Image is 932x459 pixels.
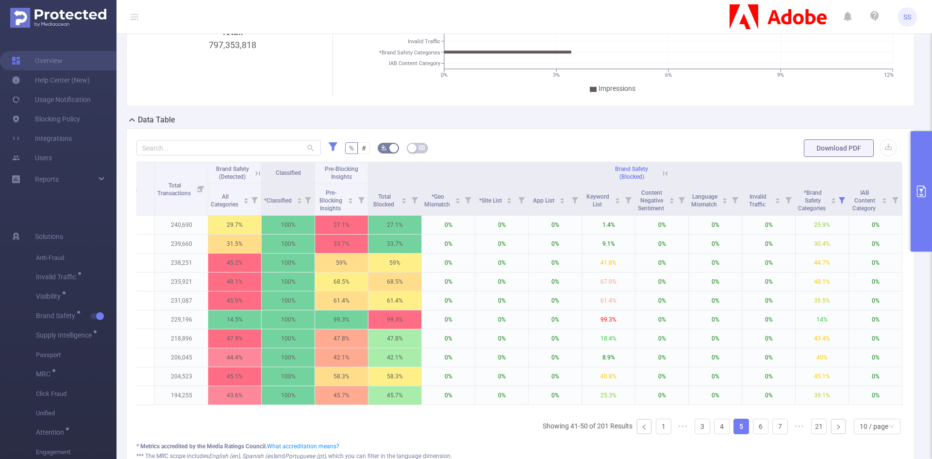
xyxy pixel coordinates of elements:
span: IAB Content Category [852,189,877,212]
p: 0% [689,348,742,367]
i: Filter menu [675,184,688,215]
p: 0% [475,310,528,329]
p: 100% [262,216,315,234]
p: 0% [849,348,902,367]
p: 0% [475,329,528,348]
p: 59% [368,254,421,272]
a: 1 [656,419,671,434]
button: Download PDF [804,139,874,157]
i: Filter menu [621,184,635,215]
p: 0% [689,216,742,234]
tspan: 6% [665,72,672,78]
div: Sort [401,196,407,202]
p: 100% [262,386,315,405]
p: 58.3% [368,367,421,386]
p: 0% [529,254,582,272]
p: 59% [315,254,368,272]
span: Invalid Traffic [749,193,767,208]
span: App List [533,197,556,204]
span: Keyword List [586,193,609,208]
a: Users [12,148,52,168]
p: 99.3% [368,310,421,329]
p: 0% [422,235,475,253]
p: 0% [849,235,902,253]
span: Brand Safety (Blocked) [615,166,648,180]
i: icon: caret-up [507,196,512,199]
p: 33.7% [315,235,368,253]
i: icon: caret-down [348,200,353,203]
i: icon: caret-down [615,200,620,203]
p: 0% [742,386,795,405]
span: Unified [36,404,116,423]
p: 0% [635,367,688,386]
div: Sort [297,196,302,202]
b: Total: [221,27,243,37]
p: 0% [422,216,475,234]
span: Total Transactions [157,182,192,197]
li: Next Page [831,419,846,434]
tspan: *Brand Safety Categories [379,50,440,56]
p: 0% [422,386,475,405]
i: icon: caret-up [297,196,302,199]
div: 10 / page [860,419,888,434]
i: icon: right [835,424,841,430]
i: icon: caret-down [559,200,565,203]
p: 47.9% [208,329,261,348]
i: icon: caret-up [401,196,407,199]
p: 0% [422,272,475,291]
p: 0% [475,254,528,272]
p: 67.9% [582,272,635,291]
p: 0% [689,310,742,329]
p: 0% [689,272,742,291]
p: 0% [422,348,475,367]
p: 45.1% [208,367,261,386]
tspan: 0% [441,72,448,78]
p: 68.5% [368,272,421,291]
a: 21 [812,419,826,434]
p: 100% [262,348,315,367]
p: 0% [689,329,742,348]
p: 0% [742,329,795,348]
div: Sort [831,196,836,202]
div: Sort [615,196,620,202]
p: 0% [742,216,795,234]
p: 0% [849,310,902,329]
input: Search... [136,140,321,155]
i: Filter menu [301,184,315,215]
p: 0% [529,235,582,253]
div: Sort [669,196,675,202]
li: 1 [656,419,671,434]
p: 0% [689,291,742,310]
i: icon: caret-down [455,200,460,203]
i: Filter menu [835,184,849,215]
i: icon: down [889,424,895,430]
p: 27.1% [315,216,368,234]
p: 0% [742,348,795,367]
p: 0% [529,216,582,234]
p: 0% [422,291,475,310]
span: Supply Intelligence [36,332,95,339]
i: icon: caret-down [882,200,887,203]
li: Previous 5 Pages [675,419,691,434]
p: 0% [635,329,688,348]
li: 21 [811,419,827,434]
p: 0% [635,386,688,405]
span: Reports [35,175,59,183]
p: 0% [742,310,795,329]
p: 100% [262,329,315,348]
span: Invalid Traffic [36,273,80,280]
p: 240,690 [155,216,208,234]
a: Help Center (New) [12,70,90,90]
p: 33.7% [368,235,421,253]
p: 43.6% [208,386,261,405]
div: Sort [882,196,887,202]
a: 7 [773,419,787,434]
p: 0% [475,235,528,253]
p: 0% [422,310,475,329]
p: 44.4% [208,348,261,367]
p: 0% [849,254,902,272]
p: 42.1% [368,348,421,367]
p: 0% [529,329,582,348]
i: icon: caret-up [243,196,249,199]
